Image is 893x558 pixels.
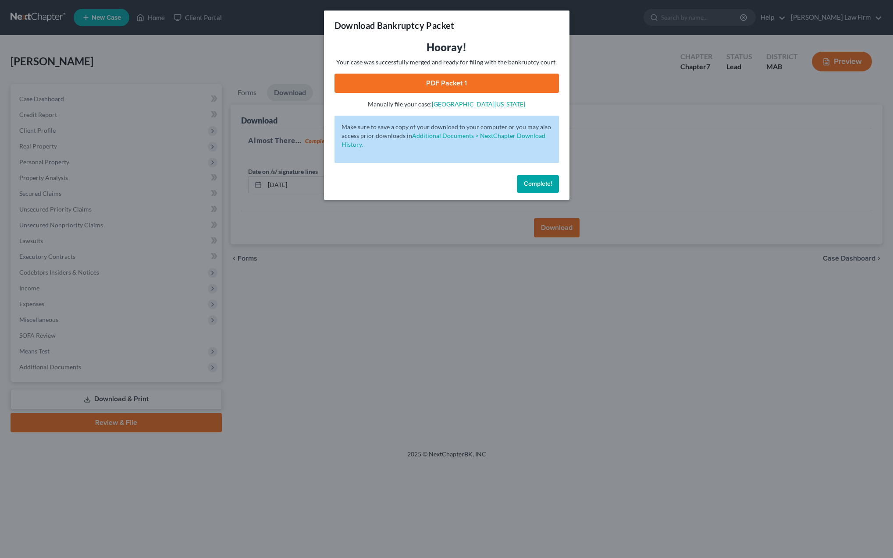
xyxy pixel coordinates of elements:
[517,175,559,193] button: Complete!
[334,74,559,93] a: PDF Packet 1
[432,100,525,108] a: [GEOGRAPHIC_DATA][US_STATE]
[334,100,559,109] p: Manually file your case:
[524,180,552,187] span: Complete!
[342,123,552,149] p: Make sure to save a copy of your download to your computer or you may also access prior downloads in
[334,19,455,32] h3: Download Bankruptcy Packet
[342,132,545,148] a: Additional Documents > NextChapter Download History.
[334,58,559,67] p: Your case was successfully merged and ready for filing with the bankruptcy court.
[334,40,559,54] h3: Hooray!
